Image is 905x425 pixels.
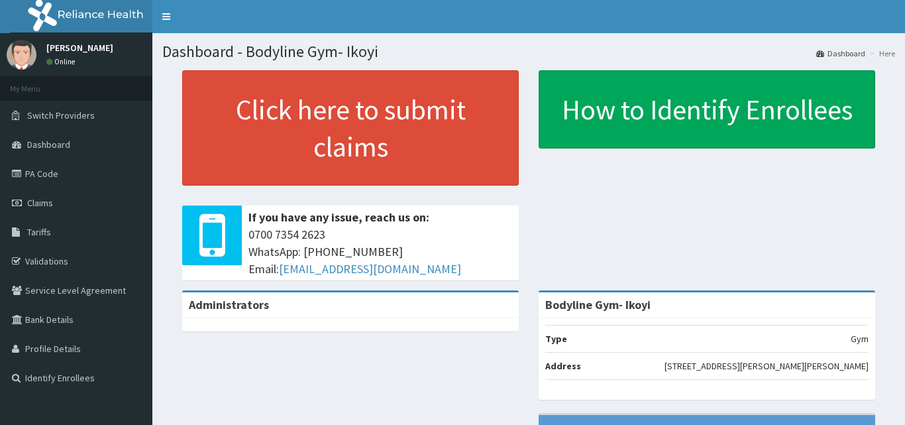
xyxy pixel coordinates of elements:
a: Dashboard [816,48,865,59]
a: Click here to submit claims [182,70,519,186]
li: Here [867,48,895,59]
span: 0700 7354 2623 WhatsApp: [PHONE_NUMBER] Email: [248,226,512,277]
strong: Bodyline Gym- Ikoyi [545,297,651,312]
span: Claims [27,197,53,209]
b: Administrators [189,297,269,312]
p: [STREET_ADDRESS][PERSON_NAME][PERSON_NAME] [665,359,869,373]
a: [EMAIL_ADDRESS][DOMAIN_NAME] [279,261,461,276]
a: How to Identify Enrollees [539,70,875,149]
span: Tariffs [27,226,51,238]
b: If you have any issue, reach us on: [248,210,429,225]
img: User Image [7,40,36,70]
a: Online [46,57,78,66]
span: Switch Providers [27,109,95,121]
h1: Dashboard - Bodyline Gym- Ikoyi [162,43,895,60]
span: Dashboard [27,139,70,151]
p: [PERSON_NAME] [46,43,113,52]
p: Gym [851,332,869,345]
b: Address [545,360,581,372]
b: Type [545,333,567,345]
